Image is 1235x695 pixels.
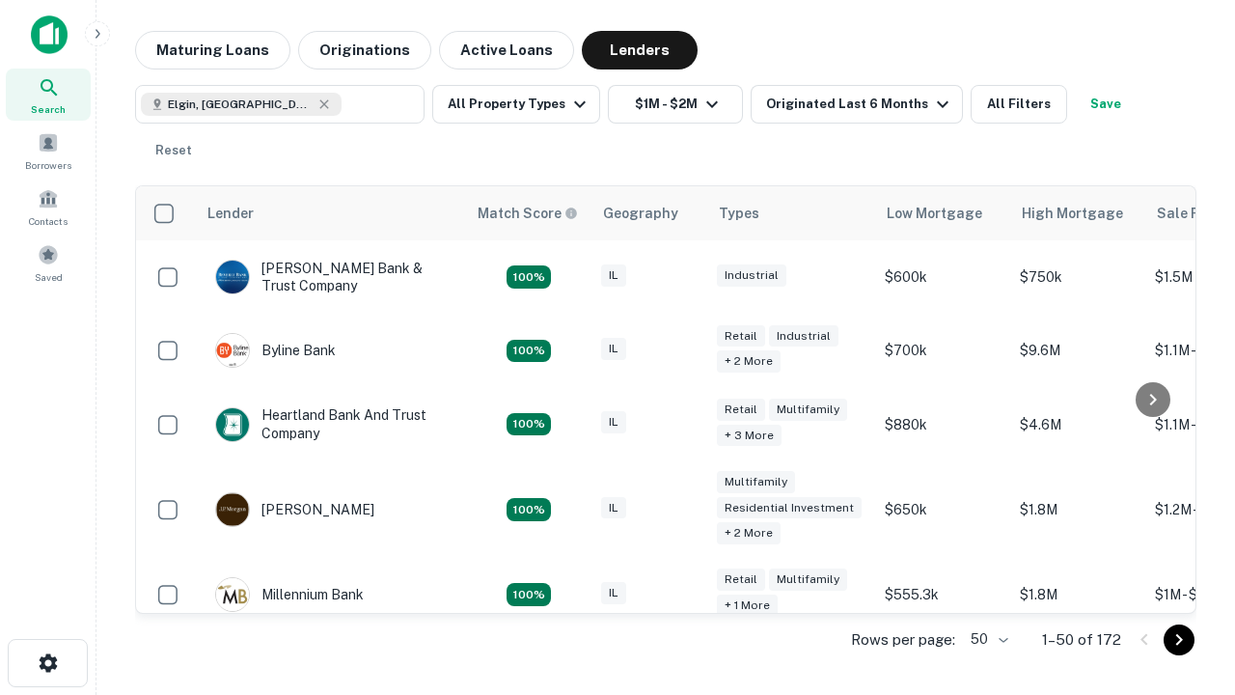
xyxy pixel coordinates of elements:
div: Multifamily [769,399,847,421]
td: $4.6M [1010,387,1145,460]
div: Multifamily [769,569,847,591]
div: Heartland Bank And Trust Company [215,406,447,441]
button: Active Loans [439,31,574,69]
span: Elgin, [GEOGRAPHIC_DATA], [GEOGRAPHIC_DATA] [168,96,313,113]
div: Retail [717,325,765,347]
div: 50 [963,625,1011,653]
td: $600k [875,240,1010,314]
div: Retail [717,399,765,421]
th: Geography [591,186,707,240]
div: Multifamily [717,471,795,493]
div: IL [601,497,626,519]
div: IL [601,264,626,287]
div: Byline Bank [215,333,336,368]
div: Matching Properties: 23, hasApolloMatch: undefined [507,498,551,521]
h6: Match Score [478,203,574,224]
a: Search [6,69,91,121]
a: Saved [6,236,91,289]
div: Low Mortgage [887,202,982,225]
img: capitalize-icon.png [31,15,68,54]
button: All Property Types [432,85,600,124]
img: picture [216,493,249,526]
div: Residential Investment [717,497,862,519]
div: High Mortgage [1022,202,1123,225]
button: Reset [143,131,205,170]
button: Maturing Loans [135,31,290,69]
div: Matching Properties: 16, hasApolloMatch: undefined [507,583,551,606]
button: All Filters [971,85,1067,124]
p: Rows per page: [851,628,955,652]
th: Capitalize uses an advanced AI algorithm to match your search with the best lender. The match sco... [466,186,591,240]
button: Originations [298,31,431,69]
td: $650k [875,461,1010,559]
th: High Mortgage [1010,186,1145,240]
th: Lender [196,186,466,240]
td: $1.8M [1010,558,1145,631]
div: Matching Properties: 28, hasApolloMatch: undefined [507,265,551,289]
span: Search [31,101,66,117]
td: $700k [875,314,1010,387]
p: 1–50 of 172 [1042,628,1121,652]
button: Save your search to get updates of matches that match your search criteria. [1075,85,1137,124]
div: Geography [603,202,678,225]
img: picture [216,408,249,441]
th: Low Mortgage [875,186,1010,240]
div: Industrial [717,264,786,287]
div: Industrial [769,325,838,347]
div: Matching Properties: 18, hasApolloMatch: undefined [507,340,551,363]
div: + 3 more [717,425,782,447]
div: [PERSON_NAME] Bank & Trust Company [215,260,447,294]
button: Go to next page [1164,625,1194,655]
div: + 2 more [717,522,781,544]
span: Borrowers [25,157,71,173]
div: Retail [717,569,765,591]
div: + 2 more [717,350,781,373]
button: Lenders [582,31,698,69]
td: $9.6M [1010,314,1145,387]
td: $1.8M [1010,461,1145,559]
div: IL [601,411,626,433]
div: IL [601,582,626,604]
iframe: Chat Widget [1139,541,1235,633]
th: Types [707,186,875,240]
img: picture [216,578,249,611]
div: Originated Last 6 Months [766,93,954,116]
span: Saved [35,269,63,285]
img: picture [216,334,249,367]
div: Lender [207,202,254,225]
div: [PERSON_NAME] [215,492,374,527]
td: $880k [875,387,1010,460]
a: Contacts [6,181,91,233]
div: Matching Properties: 19, hasApolloMatch: undefined [507,413,551,436]
button: $1M - $2M [608,85,743,124]
img: picture [216,261,249,293]
span: Contacts [29,213,68,229]
div: Millennium Bank [215,577,364,612]
div: Types [719,202,759,225]
div: IL [601,338,626,360]
div: Capitalize uses an advanced AI algorithm to match your search with the best lender. The match sco... [478,203,578,224]
td: $750k [1010,240,1145,314]
td: $555.3k [875,558,1010,631]
div: + 1 more [717,595,778,617]
a: Borrowers [6,125,91,177]
button: Originated Last 6 Months [751,85,963,124]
